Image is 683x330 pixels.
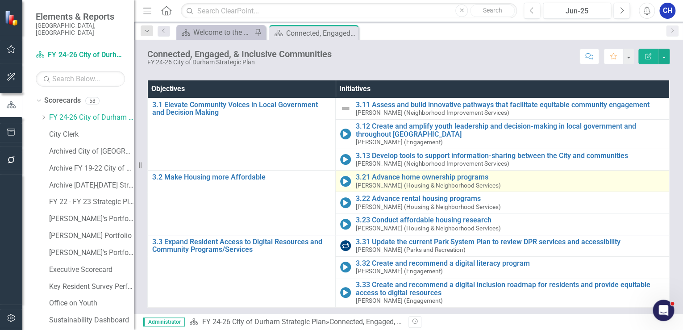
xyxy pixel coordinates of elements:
img: In Progress [340,197,351,208]
img: Complete/Ongoing [340,240,351,251]
a: FY 22 - FY 23 Strategic Plan [49,197,134,207]
img: In Progress [340,129,351,139]
td: Double-Click to Edit Right Click for Context Menu [336,98,670,119]
a: 3.23 Conduct affordable housing research [355,216,665,224]
a: 3.22 Advance rental housing programs [355,195,665,203]
a: [PERSON_NAME]'s Portfolio [49,214,134,224]
td: Double-Click to Edit Right Click for Context Menu [336,171,670,192]
a: Welcome to the FY [DATE]-[DATE] Strategic Plan Landing Page! [179,27,252,38]
td: Double-Click to Edit Right Click for Context Menu [336,256,670,278]
button: CH [659,3,675,19]
div: Jun-25 [546,6,608,17]
a: Archive [DATE]-[DATE] Strategic Plan [49,180,134,191]
small: [PERSON_NAME] (Engagement) [355,297,442,304]
small: [PERSON_NAME] (Housing & Neighborhood Services) [355,182,500,189]
a: Scorecards [44,96,81,106]
a: 3.31 Update the current Park System Plan to review DPR services and accessibility [355,238,665,246]
a: 3.1 Elevate Community Voices in Local Government and Decision Making [152,101,331,117]
a: 3.33 Create and recommend a digital inclusion roadmap for residents and provide equitable access ... [355,281,665,297]
a: [PERSON_NAME]'s Portfolio [49,248,134,258]
td: Double-Click to Edit Right Click for Context Menu [148,171,336,235]
button: Search [470,4,515,17]
a: Archived City of [GEOGRAPHIC_DATA] FY22 to FY23 Strategic Plan [49,146,134,157]
a: FY 24-26 City of Durham Strategic Plan [49,113,134,123]
a: City Clerk [49,129,134,140]
a: 3.3 Expand Resident Access to Digital Resources and Community Programs/Services [152,238,331,254]
small: [PERSON_NAME] (Engagement) [355,268,442,275]
small: [PERSON_NAME] (Neighborhood Improvement Services) [355,109,509,116]
td: Double-Click to Edit Right Click for Context Menu [336,192,670,213]
img: ClearPoint Strategy [4,10,20,25]
td: Double-Click to Edit Right Click for Context Menu [336,278,670,307]
td: Double-Click to Edit Right Click for Context Menu [148,98,336,170]
small: [PERSON_NAME] (Engagement) [355,139,442,146]
td: Double-Click to Edit Right Click for Context Menu [336,120,670,149]
input: Search ClearPoint... [181,3,517,19]
a: 3.12 Create and amplify youth leadership and decision-making in local government and throughout [... [355,122,665,138]
a: 3.2 Make Housing more Affordable [152,173,331,181]
a: Key Resident Survey Performance Scorecard [49,282,134,292]
span: Administrator [143,317,185,326]
small: [PERSON_NAME] (Housing & Neighborhood Services) [355,204,500,210]
div: 58 [85,97,100,104]
a: 3.11 Assess and build innovative pathways that facilitate equitable community engagement [355,101,665,109]
div: Connected, Engaged, & Inclusive Communities [147,49,332,59]
div: FY 24-26 City of Durham Strategic Plan [147,59,332,66]
img: In Progress [340,287,351,298]
small: [PERSON_NAME] (Housing & Neighborhood Services) [355,225,500,232]
span: Elements & Reports [36,11,125,22]
img: In Progress [340,262,351,272]
td: Double-Click to Edit Right Click for Context Menu [336,213,670,235]
a: FY 24-26 City of Durham Strategic Plan [202,317,325,326]
input: Search Below... [36,71,125,87]
small: [PERSON_NAME] (Parks and Recreation) [355,246,465,253]
a: Office on Youth [49,298,134,309]
a: [PERSON_NAME] Portfolio [49,231,134,241]
small: [PERSON_NAME] (Neighborhood Improvement Services) [355,160,509,167]
div: Connected, Engaged, & Inclusive Communities [329,317,474,326]
div: Connected, Engaged, & Inclusive Communities [286,28,356,39]
a: Archive FY 19-22 City of Durham Strategic Plan [49,163,134,174]
img: In Progress [340,154,351,165]
img: Not Defined [340,103,351,114]
a: 3.32 Create and recommend a digital literacy program [355,259,665,267]
img: In Progress [340,176,351,187]
img: In Progress [340,219,351,230]
a: 3.13 Develop tools to support information-sharing between the City and communities [355,152,665,160]
a: FY 24-26 City of Durham Strategic Plan [36,50,125,60]
div: » [189,317,402,327]
a: 3.21 Advance home ownership programs [355,173,665,181]
td: Double-Click to Edit Right Click for Context Menu [336,235,670,256]
div: Welcome to the FY [DATE]-[DATE] Strategic Plan Landing Page! [193,27,252,38]
a: Executive Scorecard [49,265,134,275]
span: Search [483,7,502,14]
td: Double-Click to Edit Right Click for Context Menu [148,235,336,307]
a: Sustainability Dashboard [49,315,134,326]
small: [GEOGRAPHIC_DATA], [GEOGRAPHIC_DATA] [36,22,125,37]
td: Double-Click to Edit Right Click for Context Menu [336,149,670,170]
button: Jun-25 [543,3,611,19]
iframe: Intercom live chat [653,300,674,321]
